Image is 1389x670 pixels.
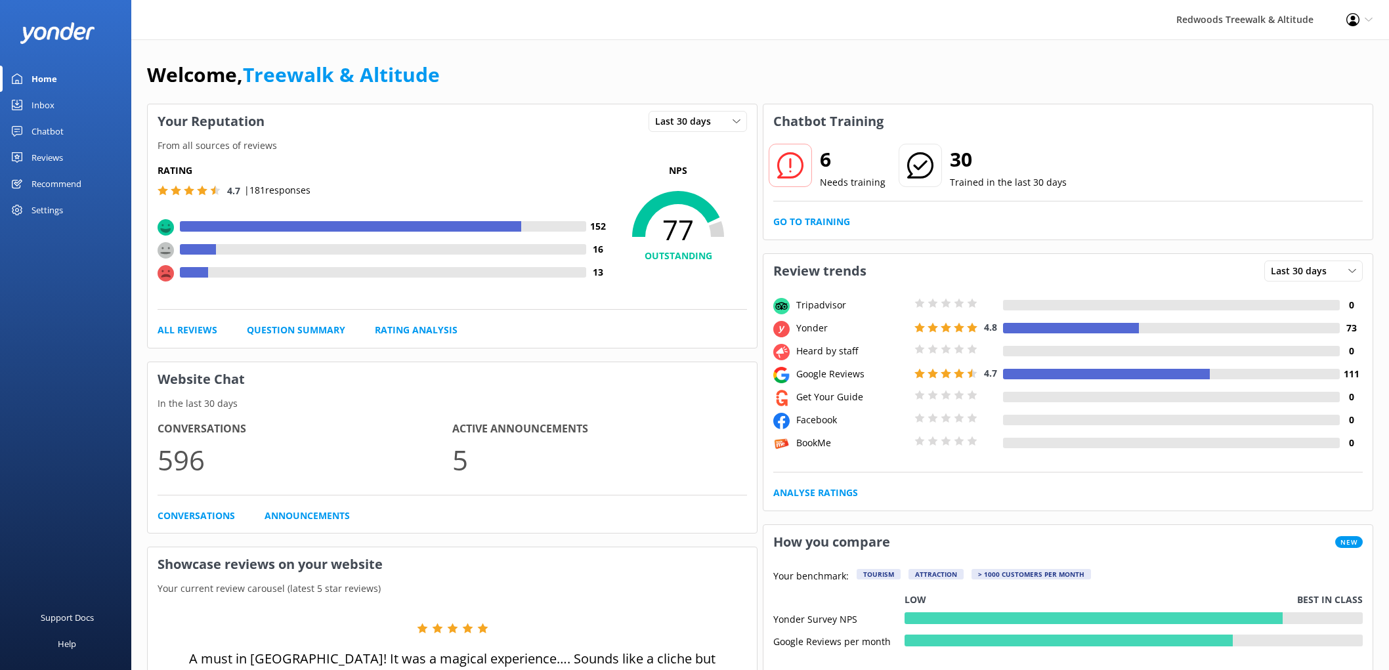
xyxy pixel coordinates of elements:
[32,171,81,197] div: Recommend
[773,486,858,500] a: Analyse Ratings
[158,509,235,523] a: Conversations
[32,118,64,144] div: Chatbot
[773,215,850,229] a: Go to Training
[147,59,440,91] h1: Welcome,
[1340,390,1363,404] h4: 0
[984,367,997,379] span: 4.7
[984,321,997,333] span: 4.8
[763,254,876,288] h3: Review trends
[32,197,63,223] div: Settings
[773,612,905,624] div: Yonder Survey NPS
[773,635,905,646] div: Google Reviews per month
[908,569,964,579] div: Attraction
[41,604,94,631] div: Support Docs
[247,323,345,337] a: Question Summary
[32,144,63,171] div: Reviews
[1297,593,1363,607] p: Best in class
[148,581,757,596] p: Your current review carousel (latest 5 star reviews)
[972,569,1091,579] div: > 1000 customers per month
[375,323,458,337] a: Rating Analysis
[148,547,757,581] h3: Showcase reviews on your website
[1335,536,1363,548] span: New
[227,184,240,197] span: 4.7
[1340,367,1363,381] h4: 111
[793,436,911,450] div: BookMe
[793,344,911,358] div: Heard by staff
[452,438,747,482] p: 5
[20,22,95,44] img: yonder-white-logo.png
[586,242,609,257] h4: 16
[655,114,719,129] span: Last 30 days
[452,421,747,438] h4: Active Announcements
[763,525,900,559] h3: How you compare
[243,61,440,88] a: Treewalk & Altitude
[1340,321,1363,335] h4: 73
[1271,264,1335,278] span: Last 30 days
[773,569,849,585] p: Your benchmark:
[158,323,217,337] a: All Reviews
[950,144,1067,175] h2: 30
[609,249,747,263] h4: OUTSTANDING
[158,421,452,438] h4: Conversations
[586,219,609,234] h4: 152
[265,509,350,523] a: Announcements
[609,163,747,178] p: NPS
[793,321,911,335] div: Yonder
[32,66,57,92] div: Home
[32,92,54,118] div: Inbox
[148,104,274,138] h3: Your Reputation
[793,413,911,427] div: Facebook
[58,631,76,657] div: Help
[244,183,310,198] p: | 181 responses
[905,593,926,607] p: Low
[793,390,911,404] div: Get Your Guide
[148,396,757,411] p: In the last 30 days
[793,367,911,381] div: Google Reviews
[1340,436,1363,450] h4: 0
[586,265,609,280] h4: 13
[609,213,747,246] span: 77
[158,163,609,178] h5: Rating
[148,362,757,396] h3: Website Chat
[820,144,886,175] h2: 6
[857,569,901,579] div: Tourism
[763,104,893,138] h3: Chatbot Training
[1340,344,1363,358] h4: 0
[148,138,757,153] p: From all sources of reviews
[1340,298,1363,312] h4: 0
[158,438,452,482] p: 596
[820,175,886,190] p: Needs training
[793,298,911,312] div: Tripadvisor
[950,175,1067,190] p: Trained in the last 30 days
[1340,413,1363,427] h4: 0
